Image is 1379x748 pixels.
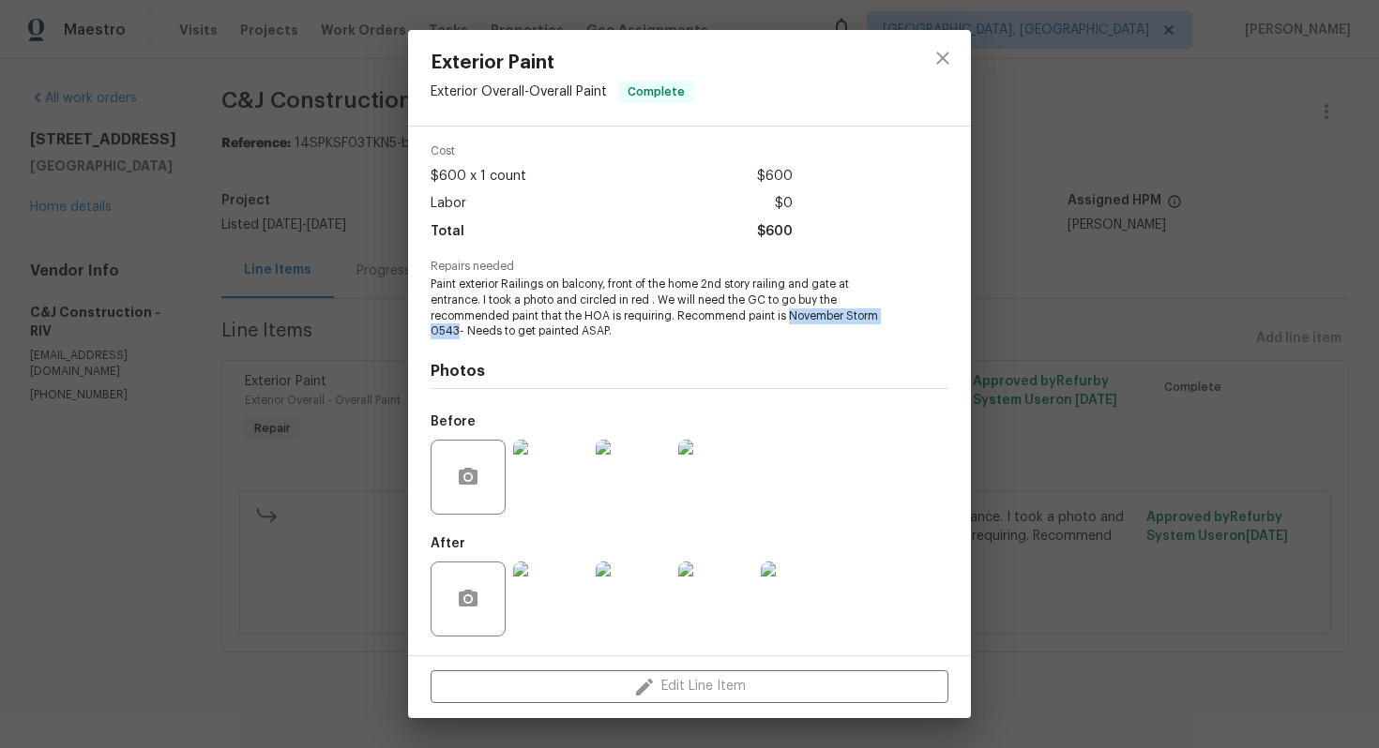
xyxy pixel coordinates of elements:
[431,52,694,73] span: Exterior Paint
[431,277,897,339] span: Paint exterior Railings on balcony, front of the home 2nd story railing and gate at entrance. I t...
[775,190,793,217] span: $0
[920,36,965,81] button: close
[431,163,526,190] span: $600 x 1 count
[431,537,465,550] h5: After
[757,218,793,246] span: $600
[431,362,948,381] h4: Photos
[431,190,466,217] span: Labor
[620,82,692,101] span: Complete
[431,218,464,246] span: Total
[431,145,793,157] span: Cost
[757,163,793,190] span: $600
[431,261,948,273] span: Repairs needed
[431,85,607,98] span: Exterior Overall - Overall Paint
[431,415,476,428] h5: Before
